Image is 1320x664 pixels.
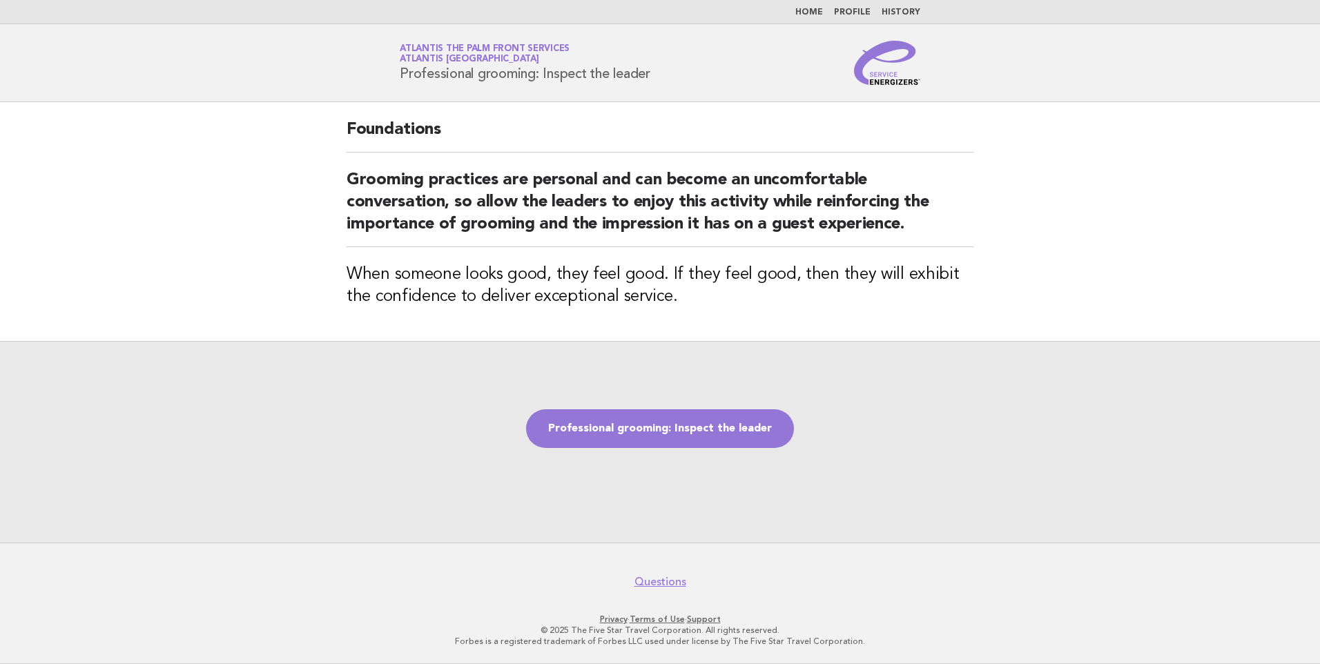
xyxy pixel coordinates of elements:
h3: When someone looks good, they feel good. If they feel good, then they will exhibit the confidence... [347,264,973,308]
a: Professional grooming: Inspect the leader [526,409,794,448]
img: Service Energizers [854,41,920,85]
p: Forbes is a registered trademark of Forbes LLC used under license by The Five Star Travel Corpora... [237,636,1083,647]
a: Questions [634,575,686,589]
p: © 2025 The Five Star Travel Corporation. All rights reserved. [237,625,1083,636]
h1: Professional grooming: Inspect the leader [400,45,650,81]
a: History [882,8,920,17]
a: Privacy [600,614,628,624]
h2: Foundations [347,119,973,153]
a: Support [687,614,721,624]
a: Atlantis The Palm Front ServicesAtlantis [GEOGRAPHIC_DATA] [400,44,570,64]
a: Home [795,8,823,17]
p: · · [237,614,1083,625]
a: Terms of Use [630,614,685,624]
span: Atlantis [GEOGRAPHIC_DATA] [400,55,539,64]
h2: Grooming practices are personal and can become an uncomfortable conversation, so allow the leader... [347,169,973,247]
a: Profile [834,8,871,17]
